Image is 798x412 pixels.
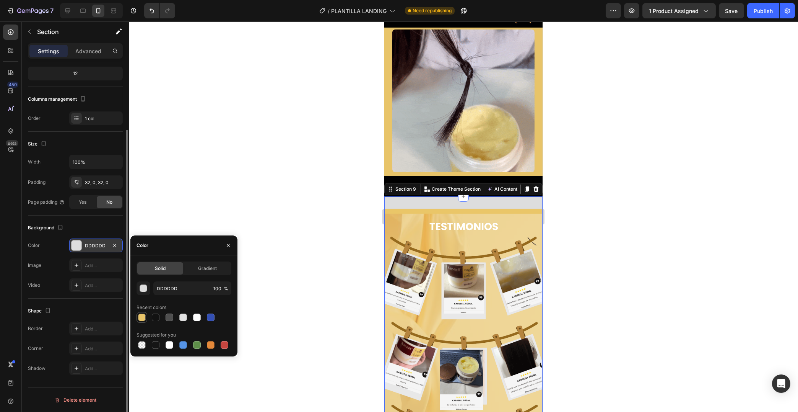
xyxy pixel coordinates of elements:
div: 32, 0, 32, 0 [85,179,121,186]
p: Section [37,27,100,36]
div: Padding [28,179,46,186]
div: Add... [85,262,121,269]
span: Yes [79,199,86,206]
div: Add... [85,365,121,372]
div: Delete element [54,396,96,405]
div: Shadow [28,365,46,372]
div: Suggested for you [137,332,176,338]
div: Undo/Redo [144,3,175,18]
p: Settings [38,47,59,55]
div: Width [28,159,41,165]
button: 7 [3,3,57,18]
div: Image [28,262,41,269]
input: Auto [70,155,122,169]
span: Gradient [198,265,217,272]
div: Border [28,325,43,332]
span: Solid [155,265,166,272]
div: Open Intercom Messenger [772,374,790,393]
div: Color [137,242,148,249]
div: 1 col [85,115,121,122]
span: % [224,285,228,292]
div: DDDDDD [85,242,107,249]
span: 1 product assigned [649,7,699,15]
button: Delete element [28,394,123,406]
p: Advanced [75,47,101,55]
div: Order [28,115,41,122]
button: 1 product assigned [642,3,716,18]
span: / [328,7,330,15]
div: Columns management [28,94,88,105]
div: Add... [85,325,121,332]
div: 450 [7,82,18,88]
div: Publish [754,7,773,15]
div: Color [28,242,40,249]
div: Recent colors [137,304,166,311]
div: Corner [28,345,43,352]
span: No [106,199,112,206]
div: Beta [6,140,18,146]
input: Eg: FFFFFF [153,281,210,295]
button: Save [719,3,744,18]
button: Publish [747,3,779,18]
div: Size [28,139,48,149]
span: PLANTILLA LANDING [331,7,387,15]
div: Add... [85,345,121,352]
div: Background [28,223,65,233]
span: Save [725,8,738,14]
div: Page padding [28,199,65,206]
span: Need republishing [413,7,452,14]
div: 12 [29,68,121,79]
div: Video [28,282,40,289]
div: Shape [28,306,52,316]
iframe: Design area [384,21,543,412]
p: 7 [50,6,54,15]
div: Add... [85,282,121,289]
